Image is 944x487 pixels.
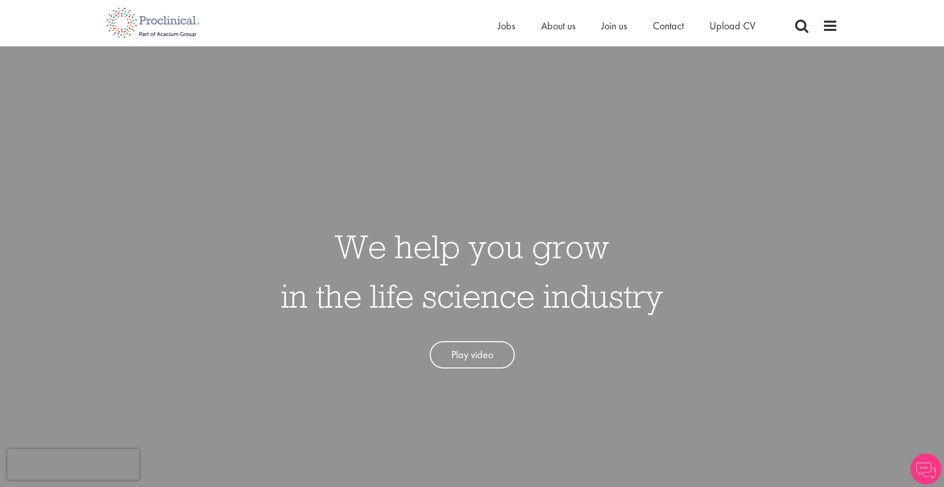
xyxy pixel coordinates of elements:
a: Play video [430,341,515,368]
a: Join us [601,19,627,32]
a: Upload CV [710,19,755,32]
h1: We help you grow in the life science industry [281,222,663,321]
a: Contact [653,19,684,32]
a: About us [541,19,576,32]
a: Jobs [498,19,515,32]
img: Chatbot [911,454,941,484]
